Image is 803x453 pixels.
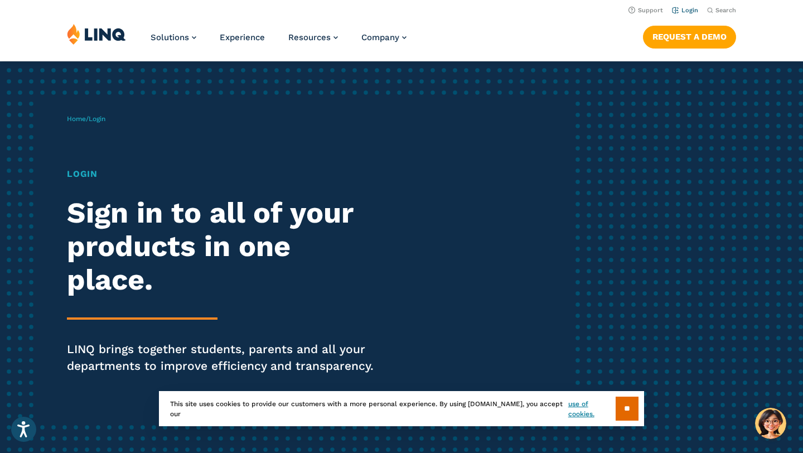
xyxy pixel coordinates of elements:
[361,32,407,42] a: Company
[67,115,105,123] span: /
[643,26,736,48] a: Request a Demo
[67,196,376,296] h2: Sign in to all of your products in one place.
[568,399,616,419] a: use of cookies.
[151,23,407,60] nav: Primary Navigation
[89,115,105,123] span: Login
[628,7,663,14] a: Support
[67,23,126,45] img: LINQ | K‑12 Software
[707,6,736,15] button: Open Search Bar
[67,341,376,374] p: LINQ brings together students, parents and all your departments to improve efficiency and transpa...
[151,32,189,42] span: Solutions
[288,32,331,42] span: Resources
[715,7,736,14] span: Search
[67,167,376,181] h1: Login
[67,115,86,123] a: Home
[220,32,265,42] a: Experience
[159,391,644,426] div: This site uses cookies to provide our customers with a more personal experience. By using [DOMAIN...
[672,7,698,14] a: Login
[755,408,786,439] button: Hello, have a question? Let’s chat.
[643,23,736,48] nav: Button Navigation
[288,32,338,42] a: Resources
[361,32,399,42] span: Company
[151,32,196,42] a: Solutions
